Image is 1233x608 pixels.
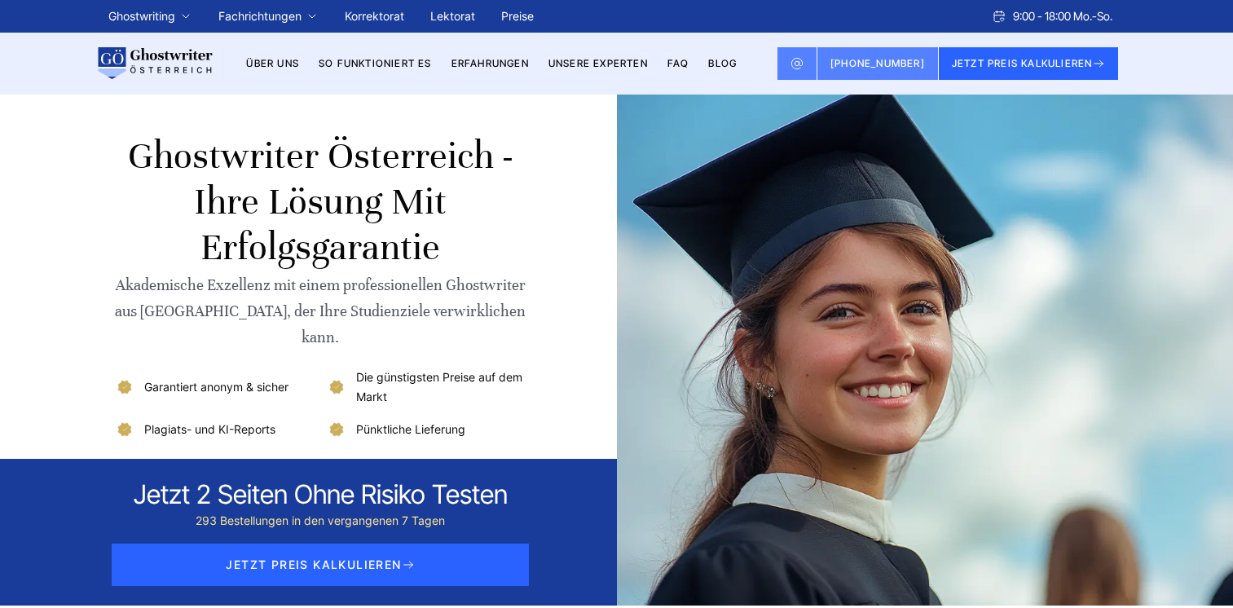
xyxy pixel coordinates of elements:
li: Garantiert anonym & sicher [115,368,315,407]
a: [PHONE_NUMBER] [817,47,939,80]
div: 293 Bestellungen in den vergangenen 7 Tagen [134,511,508,531]
img: logo wirschreiben [95,47,213,80]
a: Ghostwriting [108,7,175,26]
a: Unsere Experten [548,57,648,69]
li: Pünktliche Lieferung [327,420,526,439]
button: JETZT PREIS KALKULIEREN [939,47,1119,80]
span: JETZT PREIS KALKULIEREN [112,544,529,586]
a: So funktioniert es [319,57,432,69]
a: Erfahrungen [451,57,529,69]
img: Schedule [992,10,1006,23]
li: Plagiats- und KI-Reports [115,420,315,439]
div: Akademische Exzellenz mit einem professionellen Ghostwriter aus [GEOGRAPHIC_DATA], der Ihre Studi... [115,272,526,350]
a: BLOG [708,57,737,69]
a: Über uns [246,57,299,69]
img: Plagiats- und KI-Reports [115,420,134,439]
a: FAQ [667,57,689,69]
h1: Ghostwriter Österreich - Ihre Lösung mit Erfolgsgarantie [115,134,526,271]
li: Die günstigsten Preise auf dem Markt [327,368,526,407]
img: Email [790,57,804,70]
div: Jetzt 2 seiten ohne risiko testen [134,478,508,511]
img: Die günstigsten Preise auf dem Markt [327,377,346,397]
img: Pünktliche Lieferung [327,420,346,439]
a: Fachrichtungen [218,7,302,26]
span: 9:00 - 18:00 Mo.-So. [1013,7,1112,26]
img: Garantiert anonym & sicher [115,377,134,397]
a: Lektorat [430,9,475,23]
a: Korrektorat [345,9,404,23]
span: [PHONE_NUMBER] [830,57,925,69]
a: Preise [501,9,534,23]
